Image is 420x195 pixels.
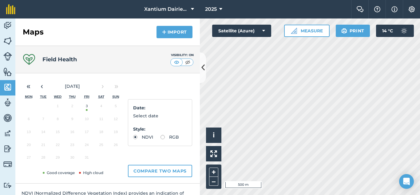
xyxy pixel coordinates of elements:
[3,160,12,169] img: svg+xml;base64,PD94bWwgdmVyc2lvbj0iMS4wIiBlbmNvZGluZz0idXRmLTgiPz4KPCEtLSBHZW5lcmF0b3I6IEFkb2JlIE...
[50,101,65,114] button: 1 October 2025
[96,79,109,93] button: ›
[65,101,79,114] button: 2 October 2025
[133,126,145,132] strong: Style :
[205,6,217,13] span: 2025
[144,6,188,13] span: Xantium Dairies [GEOGRAPHIC_DATA]
[80,127,94,140] button: 17 October 2025
[84,95,89,99] abbr: Friday
[336,25,370,37] button: Print
[50,127,65,140] button: 15 October 2025
[22,79,35,93] button: «
[22,127,36,140] button: 13 October 2025
[109,127,123,140] button: 19 October 2025
[65,83,80,89] span: [DATE]
[3,67,12,76] img: svg+xml;base64,PHN2ZyB4bWxucz0iaHR0cDovL3d3dy53My5vcmcvMjAwMC9zdmciIHdpZHRoPSI1NiIgaGVpZ2h0PSI2MC...
[374,6,381,12] img: A question mark icon
[109,79,123,93] button: »
[54,95,62,99] abbr: Wednesday
[65,127,79,140] button: 16 October 2025
[376,25,414,37] button: 14 °C
[212,25,271,37] button: Satellite (Azure)
[22,114,36,127] button: 6 October 2025
[25,95,33,99] abbr: Monday
[128,165,192,177] button: Compare two maps
[209,177,218,186] button: –
[80,140,94,153] button: 24 October 2025
[78,170,103,175] span: High cloud
[382,25,393,37] span: 14 ° C
[3,52,12,61] img: svg+xml;base64,PD94bWwgdmVyc2lvbj0iMS4wIiBlbmNvZGluZz0idXRmLTgiPz4KPCEtLSBHZW5lcmF0b3I6IEFkb2JlIE...
[50,114,65,127] button: 8 October 2025
[391,6,398,13] img: svg+xml;base64,PHN2ZyB4bWxucz0iaHR0cDovL3d3dy53My5vcmcvMjAwMC9zdmciIHdpZHRoPSIxNyIgaGVpZ2h0PSIxNy...
[3,144,12,153] img: svg+xml;base64,PD94bWwgdmVyc2lvbj0iMS4wIiBlbmNvZGluZz0idXRmLTgiPz4KPCEtLSBHZW5lcmF0b3I6IEFkb2JlIE...
[65,140,79,153] button: 23 October 2025
[209,168,218,177] button: +
[133,105,145,111] strong: Date :
[162,28,166,36] img: svg+xml;base64,PHN2ZyB4bWxucz0iaHR0cDovL3d3dy53My5vcmcvMjAwMC9zdmciIHdpZHRoPSIxNCIgaGVpZ2h0PSIyNC...
[284,25,330,37] button: Measure
[80,114,94,127] button: 10 October 2025
[69,95,76,99] abbr: Thursday
[23,27,44,37] h2: Maps
[65,152,79,165] button: 30 October 2025
[42,170,75,175] span: Good coverage
[22,152,36,165] button: 27 October 2025
[50,152,65,165] button: 29 October 2025
[206,128,221,143] button: i
[356,6,364,12] img: Two speech bubbles overlapping with the left bubble in the forefront
[94,127,109,140] button: 18 October 2025
[173,59,180,65] img: svg+xml;base64,PHN2ZyB4bWxucz0iaHR0cDovL3d3dy53My5vcmcvMjAwMC9zdmciIHdpZHRoPSI1MCIgaGVpZ2h0PSI0MC...
[22,140,36,153] button: 20 October 2025
[112,95,119,99] abbr: Sunday
[80,101,94,114] button: 3 October 2025
[291,28,297,34] img: Ruler icon
[3,36,12,46] img: svg+xml;base64,PHN2ZyB4bWxucz0iaHR0cDovL3d3dy53My5vcmcvMjAwMC9zdmciIHdpZHRoPSI1NiIgaGVpZ2h0PSI2MC...
[36,140,50,153] button: 21 October 2025
[160,135,179,139] label: RGB
[94,140,109,153] button: 25 October 2025
[213,131,215,139] span: i
[109,101,123,114] button: 5 October 2025
[408,6,415,12] img: A cog icon
[210,150,217,157] img: Four arrows, one pointing top left, one top right, one bottom right and the last bottom left
[94,114,109,127] button: 11 October 2025
[399,174,414,189] div: Open Intercom Messenger
[184,59,192,65] img: svg+xml;base64,PHN2ZyB4bWxucz0iaHR0cDovL3d3dy53My5vcmcvMjAwMC9zdmciIHdpZHRoPSI1MCIgaGVpZ2h0PSI0MC...
[80,152,94,165] button: 31 October 2025
[49,79,96,93] button: [DATE]
[50,140,65,153] button: 22 October 2025
[157,26,192,38] button: Import
[133,135,153,139] label: NDVI
[36,152,50,165] button: 28 October 2025
[341,27,347,35] img: svg+xml;base64,PHN2ZyB4bWxucz0iaHR0cDovL3d3dy53My5vcmcvMjAwMC9zdmciIHdpZHRoPSIxOSIgaGVpZ2h0PSIyNC...
[98,95,104,99] abbr: Saturday
[3,113,12,123] img: svg+xml;base64,PD94bWwgdmVyc2lvbj0iMS4wIiBlbmNvZGluZz0idXRmLTgiPz4KPCEtLSBHZW5lcmF0b3I6IEFkb2JlIE...
[36,127,50,140] button: 14 October 2025
[398,25,410,37] img: svg+xml;base64,PD94bWwgdmVyc2lvbj0iMS4wIiBlbmNvZGluZz0idXRmLTgiPz4KPCEtLSBHZW5lcmF0b3I6IEFkb2JlIE...
[65,114,79,127] button: 9 October 2025
[42,55,77,64] h4: Field Health
[3,98,12,107] img: svg+xml;base64,PD94bWwgdmVyc2lvbj0iMS4wIiBlbmNvZGluZz0idXRmLTgiPz4KPCEtLSBHZW5lcmF0b3I6IEFkb2JlIE...
[35,79,49,93] button: ‹
[3,21,12,30] img: svg+xml;base64,PD94bWwgdmVyc2lvbj0iMS4wIiBlbmNvZGluZz0idXRmLTgiPz4KPCEtLSBHZW5lcmF0b3I6IEFkb2JlIE...
[109,140,123,153] button: 26 October 2025
[170,53,194,58] div: Visibility: On
[133,112,187,119] p: Select date
[40,95,46,99] abbr: Tuesday
[3,182,12,188] img: svg+xml;base64,PD94bWwgdmVyc2lvbj0iMS4wIiBlbmNvZGluZz0idXRmLTgiPz4KPCEtLSBHZW5lcmF0b3I6IEFkb2JlIE...
[94,101,109,114] button: 4 October 2025
[3,129,12,138] img: svg+xml;base64,PD94bWwgdmVyc2lvbj0iMS4wIiBlbmNvZGluZz0idXRmLTgiPz4KPCEtLSBHZW5lcmF0b3I6IEFkb2JlIE...
[109,114,123,127] button: 12 October 2025
[6,4,15,14] img: fieldmargin Logo
[3,83,12,92] img: svg+xml;base64,PHN2ZyB4bWxucz0iaHR0cDovL3d3dy53My5vcmcvMjAwMC9zdmciIHdpZHRoPSI1NiIgaGVpZ2h0PSI2MC...
[36,114,50,127] button: 7 October 2025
